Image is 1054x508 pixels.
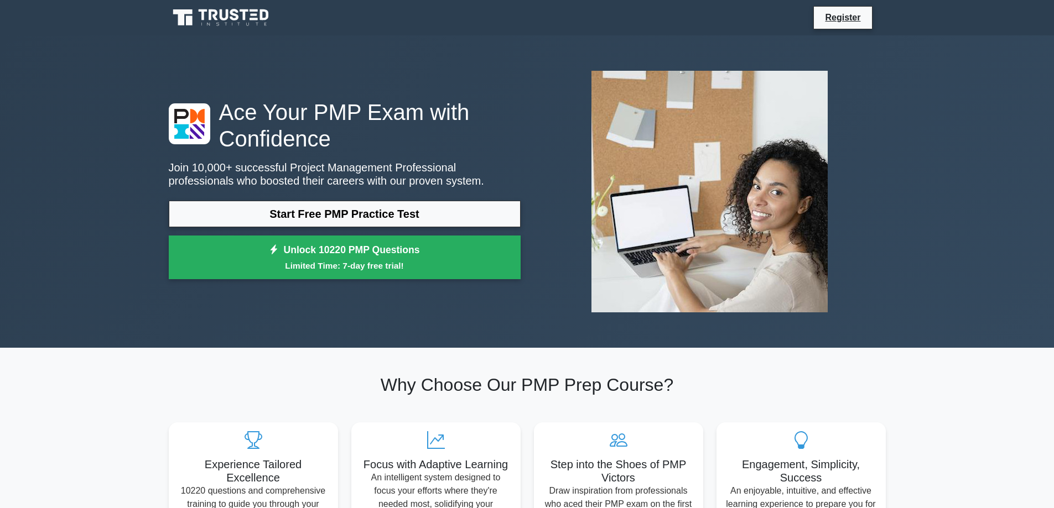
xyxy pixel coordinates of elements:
[169,161,521,187] p: Join 10,000+ successful Project Management Professional professionals who boosted their careers w...
[169,374,886,395] h2: Why Choose Our PMP Prep Course?
[818,11,867,24] a: Register
[183,259,507,272] small: Limited Time: 7-day free trial!
[360,458,512,471] h5: Focus with Adaptive Learning
[543,458,694,484] h5: Step into the Shoes of PMP Victors
[178,458,329,484] h5: Experience Tailored Excellence
[169,201,521,227] a: Start Free PMP Practice Test
[169,235,521,280] a: Unlock 10220 PMP QuestionsLimited Time: 7-day free trial!
[725,458,877,484] h5: Engagement, Simplicity, Success
[169,99,521,152] h1: Ace Your PMP Exam with Confidence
